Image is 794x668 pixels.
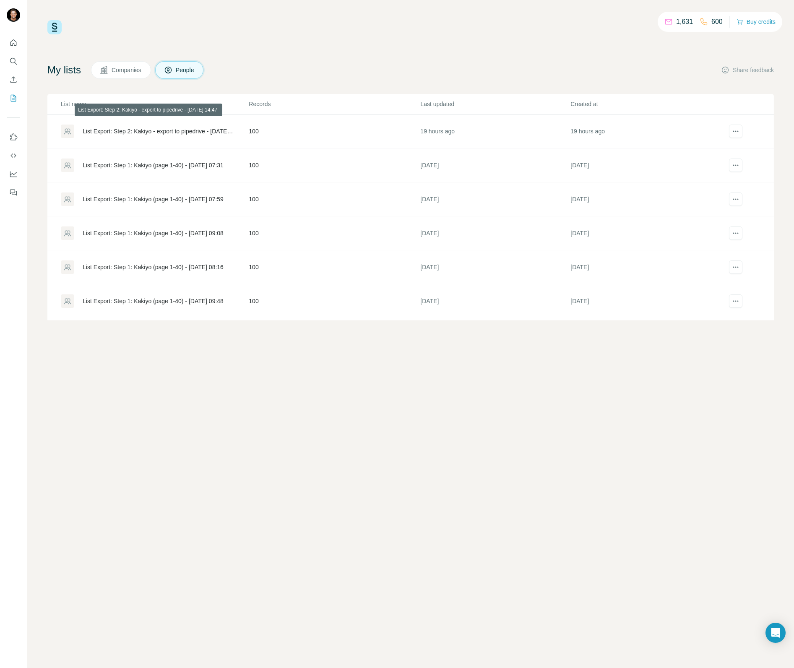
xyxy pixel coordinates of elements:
[570,284,720,318] td: [DATE]
[570,250,720,284] td: [DATE]
[570,318,720,352] td: [DATE]
[83,195,224,203] div: List Export: Step 1: Kakiyo (page 1-40) - [DATE] 07:59
[47,20,62,34] img: Surfe Logo
[7,185,20,200] button: Feedback
[420,100,570,108] p: Last updated
[83,127,234,135] div: List Export: Step 2: Kakiyo - export to pipedrive - [DATE] 14:47
[420,182,570,216] td: [DATE]
[7,54,20,69] button: Search
[676,17,693,27] p: 1,631
[83,161,224,169] div: List Export: Step 1: Kakiyo (page 1-40) - [DATE] 07:31
[7,35,20,50] button: Quick start
[729,260,742,274] button: actions
[570,216,720,250] td: [DATE]
[420,318,570,352] td: [DATE]
[420,284,570,318] td: [DATE]
[248,148,420,182] td: 100
[729,192,742,206] button: actions
[7,166,20,182] button: Dashboard
[7,130,20,145] button: Use Surfe on LinkedIn
[7,91,20,106] button: My lists
[721,66,774,74] button: Share feedback
[248,182,420,216] td: 100
[248,284,420,318] td: 100
[248,250,420,284] td: 100
[248,318,420,352] td: 100
[420,114,570,148] td: 19 hours ago
[729,294,742,308] button: actions
[729,159,742,172] button: actions
[176,66,195,74] span: People
[112,66,142,74] span: Companies
[248,114,420,148] td: 100
[249,100,419,108] p: Records
[420,216,570,250] td: [DATE]
[570,100,720,108] p: Created at
[729,125,742,138] button: actions
[7,72,20,87] button: Enrich CSV
[83,229,224,237] div: List Export: Step 1: Kakiyo (page 1-40) - [DATE] 09:08
[248,216,420,250] td: 100
[570,114,720,148] td: 19 hours ago
[729,226,742,240] button: actions
[711,17,723,27] p: 600
[47,63,81,77] h4: My lists
[737,16,776,28] button: Buy credits
[61,100,248,108] p: List name
[7,8,20,22] img: Avatar
[83,297,224,305] div: List Export: Step 1: Kakiyo (page 1-40) - [DATE] 09:48
[765,623,786,643] div: Open Intercom Messenger
[420,250,570,284] td: [DATE]
[420,148,570,182] td: [DATE]
[7,148,20,163] button: Use Surfe API
[83,263,224,271] div: List Export: Step 1: Kakiyo (page 1-40) - [DATE] 08:16
[570,182,720,216] td: [DATE]
[570,148,720,182] td: [DATE]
